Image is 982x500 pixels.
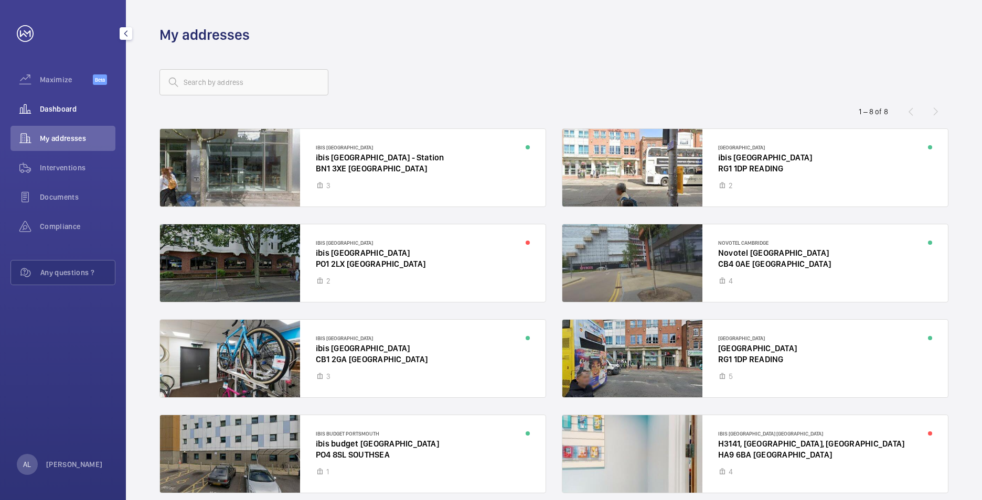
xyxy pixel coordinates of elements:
[40,267,115,278] span: Any questions ?
[46,459,103,470] p: [PERSON_NAME]
[40,221,115,232] span: Compliance
[40,74,93,85] span: Maximize
[40,162,115,173] span: Interventions
[159,69,328,95] input: Search by address
[159,25,250,45] h1: My addresses
[93,74,107,85] span: Beta
[23,459,31,470] p: AL
[40,192,115,202] span: Documents
[40,104,115,114] span: Dashboard
[40,133,115,144] span: My addresses
[859,106,888,117] div: 1 – 8 of 8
